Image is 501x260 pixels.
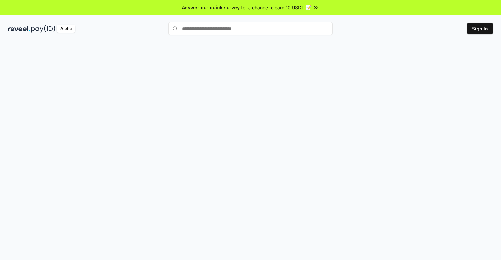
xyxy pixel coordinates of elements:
[182,4,240,11] span: Answer our quick survey
[241,4,311,11] span: for a chance to earn 10 USDT 📝
[8,25,30,33] img: reveel_dark
[31,25,55,33] img: pay_id
[467,23,493,34] button: Sign In
[57,25,75,33] div: Alpha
